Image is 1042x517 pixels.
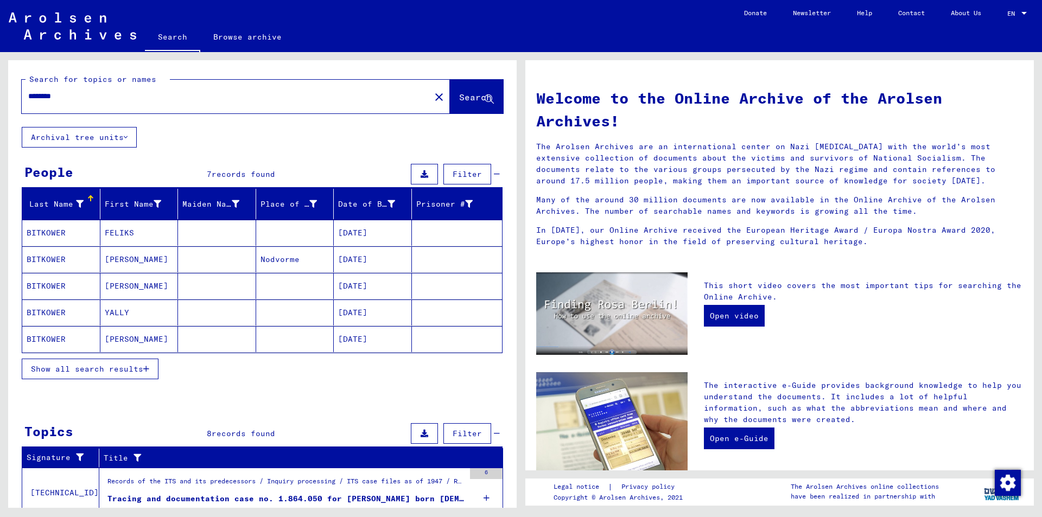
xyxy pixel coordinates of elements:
[334,326,412,352] mat-cell: [DATE]
[22,127,137,148] button: Archival tree units
[27,452,85,463] div: Signature
[104,452,476,464] div: Title
[536,87,1023,132] h1: Welcome to the Online Archive of the Arolsen Archives!
[791,482,939,492] p: The Arolsen Archives online collections
[182,195,256,213] div: Maiden Name
[704,305,765,327] a: Open video
[9,12,136,40] img: Arolsen_neg.svg
[178,189,256,219] mat-header-cell: Maiden Name
[536,272,688,355] img: video.jpg
[29,74,156,84] mat-label: Search for topics or names
[22,359,158,379] button: Show all search results
[412,189,503,219] mat-header-cell: Prisoner #
[22,189,100,219] mat-header-cell: Last Name
[334,220,412,246] mat-cell: [DATE]
[145,24,200,52] a: Search
[554,481,688,493] div: |
[428,86,450,107] button: Clear
[536,194,1023,217] p: Many of the around 30 million documents are now available in the Online Archive of the Arolsen Ar...
[470,468,503,479] div: 6
[107,493,465,505] div: Tracing and documentation case no. 1.864.050 for [PERSON_NAME] born [DEMOGRAPHIC_DATA]
[27,449,99,467] div: Signature
[212,169,275,179] span: records found
[207,429,212,438] span: 8
[100,273,179,299] mat-cell: [PERSON_NAME]
[100,189,179,219] mat-header-cell: First Name
[200,24,295,50] a: Browse archive
[982,478,1022,505] img: yv_logo.png
[450,80,503,113] button: Search
[27,199,84,210] div: Last Name
[443,164,491,184] button: Filter
[704,427,774,449] a: Open e-Guide
[613,481,688,493] a: Privacy policy
[27,195,100,213] div: Last Name
[22,246,100,272] mat-cell: BITKOWER
[443,423,491,444] button: Filter
[22,220,100,246] mat-cell: BITKOWER
[100,299,179,325] mat-cell: YALLY
[212,429,275,438] span: records found
[433,91,446,104] mat-icon: close
[334,273,412,299] mat-cell: [DATE]
[704,280,1023,303] p: This short video covers the most important tips for searching the Online Archive.
[453,429,482,438] span: Filter
[453,169,482,179] span: Filter
[536,372,688,473] img: eguide.jpg
[100,246,179,272] mat-cell: [PERSON_NAME]
[536,141,1023,187] p: The Arolsen Archives are an international center on Nazi [MEDICAL_DATA] with the world’s most ext...
[459,92,492,103] span: Search
[100,220,179,246] mat-cell: FELIKS
[995,470,1021,496] img: Change consent
[100,326,179,352] mat-cell: [PERSON_NAME]
[182,199,239,210] div: Maiden Name
[107,476,465,492] div: Records of the ITS and its predecessors / Inquiry processing / ITS case files as of 1947 / Reposi...
[256,189,334,219] mat-header-cell: Place of Birth
[260,195,334,213] div: Place of Birth
[338,199,395,210] div: Date of Birth
[22,326,100,352] mat-cell: BITKOWER
[1007,10,1019,17] span: EN
[24,162,73,182] div: People
[260,199,317,210] div: Place of Birth
[416,199,473,210] div: Prisoner #
[536,225,1023,247] p: In [DATE], our Online Archive received the European Heritage Award / Europa Nostra Award 2020, Eu...
[22,299,100,325] mat-cell: BITKOWER
[554,481,608,493] a: Legal notice
[22,273,100,299] mat-cell: BITKOWER
[334,246,412,272] mat-cell: [DATE]
[554,493,688,502] p: Copyright © Arolsen Archives, 2021
[105,195,178,213] div: First Name
[416,195,490,213] div: Prisoner #
[704,380,1023,425] p: The interactive e-Guide provides background knowledge to help you understand the documents. It in...
[207,169,212,179] span: 7
[334,189,412,219] mat-header-cell: Date of Birth
[105,199,162,210] div: First Name
[334,299,412,325] mat-cell: [DATE]
[256,246,334,272] mat-cell: Nodvorme
[338,195,411,213] div: Date of Birth
[31,364,143,374] span: Show all search results
[104,449,490,467] div: Title
[791,492,939,501] p: have been realized in partnership with
[24,422,73,441] div: Topics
